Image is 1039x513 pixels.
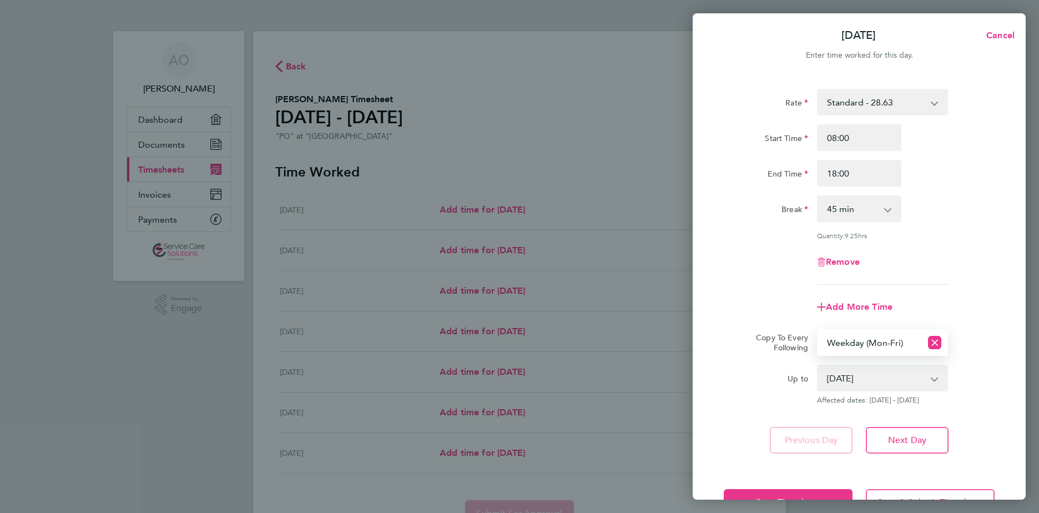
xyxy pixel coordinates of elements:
button: Add More Time [817,303,892,311]
span: Remove [826,256,860,267]
span: Save Timesheet [756,497,820,508]
span: Next Day [888,435,926,446]
span: Affected dates: [DATE] - [DATE] [817,396,948,405]
input: E.g. 08:00 [817,124,901,151]
label: End Time [768,169,808,182]
button: Cancel [969,24,1026,47]
label: Copy To Every Following [747,333,808,353]
label: Break [781,204,808,218]
label: Rate [785,98,808,111]
span: Save & Submit Timesheet [877,497,983,508]
button: Remove [817,258,860,266]
label: Start Time [765,133,808,147]
p: [DATE] [841,28,876,43]
input: E.g. 18:00 [817,160,901,187]
label: Up to [788,374,808,387]
span: 9.25 [845,231,858,240]
button: Next Day [866,427,949,454]
div: Enter time worked for this day. [693,49,1026,62]
button: Reset selection [928,330,941,355]
div: Quantity: hrs [817,231,948,240]
span: Add More Time [826,301,892,312]
span: Cancel [983,30,1015,41]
